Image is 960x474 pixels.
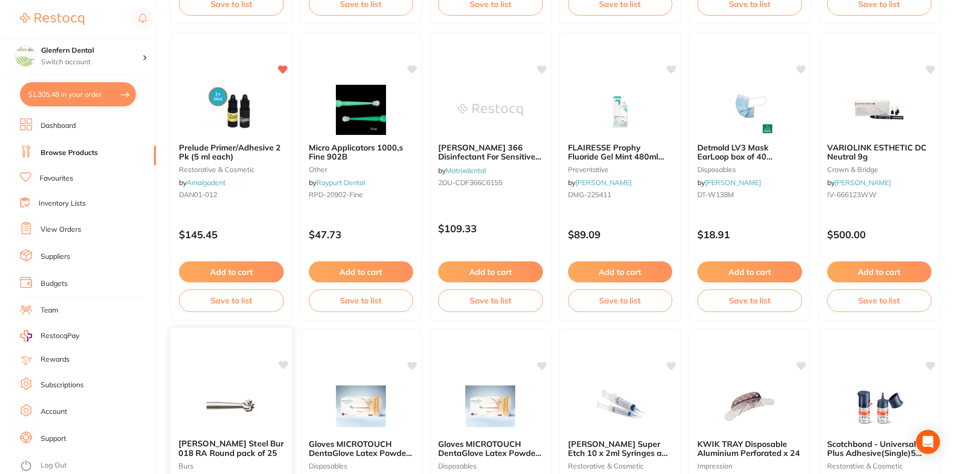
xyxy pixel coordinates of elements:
button: Save to list [697,289,802,311]
span: DMG-225411 [568,190,611,199]
button: Save to list [179,289,284,311]
span: Micro Applicators 1000,s Fine 902B [309,142,403,162]
button: $1,305.48 in your order [20,82,136,106]
span: 2DU-CDF366C6155 [438,178,502,187]
span: Prelude Primer/Adhesive 2 Pk (5 ml each) [179,142,281,162]
button: Add to cart [438,261,543,282]
p: $500.00 [827,229,932,240]
button: Save to list [438,289,543,311]
small: preventative [568,166,673,174]
p: $89.09 [568,229,673,240]
img: HENRY SCHEIN Steel Bur 018 RA Round pack of 25 [199,380,264,431]
button: Add to cart [697,261,802,282]
b: FLAIRESSE Prophy Fluoride Gel Mint 480ml Bottle [568,143,673,162]
p: $18.91 [697,229,802,240]
small: disposables [438,462,543,470]
a: Raypurt Dental [316,178,365,187]
a: Suppliers [41,252,70,262]
b: Gloves MICROTOUCH DentaGlove Latex Powder Free Small x 100 [438,439,543,458]
span: by [697,178,761,187]
b: Micro Applicators 1000,s Fine 902B [309,143,414,162]
small: burs [178,461,284,469]
img: RestocqPay [20,330,32,342]
a: Budgets [41,279,68,289]
span: RestocqPay [41,331,79,341]
span: Gloves MICROTOUCH DentaGlove Latex Powder Free Petite x 100 [309,439,412,467]
a: Favourites [40,174,73,184]
img: Scotchbond - Universal Plus Adhesive(Single)5 mls**BUY 6 GET 1 SCOTCHBOND UNIVERSAL PLUS (41294) ... [847,381,912,431]
img: Gloves MICROTOUCH DentaGlove Latex Powder Free Small x 100 [458,381,523,431]
img: Durr Fd 366 Disinfectant For Sensitive Surfaces 2.5ltr Bottle [458,85,523,135]
small: other [309,166,414,174]
span: by [309,178,365,187]
b: KWIK TRAY Disposable Aluminium Perforated x 24 [697,439,802,458]
a: [PERSON_NAME] [835,178,891,187]
b: Scotchbond - Universal Plus Adhesive(Single)5 mls**BUY 6 GET 1 SCOTCHBOND UNIVERSAL PLUS (41294) ... [827,439,932,458]
small: restorative & cosmetic [179,166,284,174]
img: Prelude Primer/Adhesive 2 Pk (5 ml each) [199,85,264,135]
span: DT-W138M [697,190,734,199]
img: VARIOLINK ESTHETIC DC Neutral 9g [847,85,912,135]
span: Detmold LV3 Mask EarLoop box of 40 Australian Made [697,142,773,171]
img: Restocq Logo [20,13,84,25]
b: Detmold LV3 Mask EarLoop box of 40 Australian Made [697,143,802,162]
b: Prelude Primer/Adhesive 2 Pk (5 ml each) [179,143,284,162]
span: [PERSON_NAME] 366 Disinfectant For Sensitive Surfaces 2.5ltr Bottle [438,142,541,171]
a: Browse Products [41,148,98,158]
span: RPD-20902-Fine [309,190,363,199]
small: restorative & cosmetic [827,462,932,470]
img: Gloves MICROTOUCH DentaGlove Latex Powder Free Petite x 100 [328,381,394,431]
b: Durr Fd 366 Disinfectant For Sensitive Surfaces 2.5ltr Bottle [438,143,543,162]
span: VARIOLINK ESTHETIC DC Neutral 9g [827,142,926,162]
b: HENRY SCHEIN Steel Bur 018 RA Round pack of 25 [178,439,284,457]
span: Gloves MICROTOUCH DentaGlove Latex Powder Free Small x 100 [438,439,541,467]
span: by [827,178,891,187]
p: Switch account [41,57,142,67]
small: impression [697,462,802,470]
img: Glenfern Dental [16,46,36,66]
a: Restocq Logo [20,8,84,31]
b: HENRY SCHEIN Super Etch 10 x 2ml Syringes and 50 Tips [568,439,673,458]
img: HENRY SCHEIN Super Etch 10 x 2ml Syringes and 50 Tips [588,381,653,431]
b: Gloves MICROTOUCH DentaGlove Latex Powder Free Petite x 100 [309,439,414,458]
a: Amalgadent [186,178,226,187]
span: by [179,178,226,187]
p: $47.73 [309,229,414,240]
p: $109.33 [438,223,543,234]
button: Add to cart [827,261,932,282]
a: View Orders [41,225,81,235]
a: Support [41,434,66,444]
span: [PERSON_NAME] Steel Bur 018 RA Round pack of 25 [178,438,284,458]
a: Subscriptions [41,380,84,390]
a: Log Out [41,460,67,470]
button: Save to list [568,289,673,311]
span: by [568,178,632,187]
span: KWIK TRAY Disposable Aluminium Perforated x 24 [697,439,800,458]
button: Save to list [827,289,932,311]
span: [PERSON_NAME] Super Etch 10 x 2ml Syringes and 50 Tips [568,439,672,467]
span: IV-666123WW [827,190,877,199]
a: Rewards [41,355,70,365]
img: FLAIRESSE Prophy Fluoride Gel Mint 480ml Bottle [588,85,653,135]
a: Dashboard [41,121,76,131]
button: Add to cart [179,261,284,282]
b: VARIOLINK ESTHETIC DC Neutral 9g [827,143,932,162]
img: Micro Applicators 1000,s Fine 902B [328,85,394,135]
a: [PERSON_NAME] [705,178,761,187]
img: KWIK TRAY Disposable Aluminium Perforated x 24 [717,381,782,431]
small: disposables [697,166,802,174]
p: $145.45 [179,229,284,240]
img: Detmold LV3 Mask EarLoop box of 40 Australian Made [717,85,782,135]
span: DAN01-012 [179,190,217,199]
button: Log Out [20,458,153,474]
button: Save to list [309,289,414,311]
button: Add to cart [309,261,414,282]
a: Account [41,407,67,417]
small: disposables [309,462,414,470]
a: RestocqPay [20,330,79,342]
div: Open Intercom Messenger [916,430,940,454]
small: restorative & cosmetic [568,462,673,470]
a: [PERSON_NAME] [575,178,632,187]
button: Add to cart [568,261,673,282]
span: by [438,166,486,175]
